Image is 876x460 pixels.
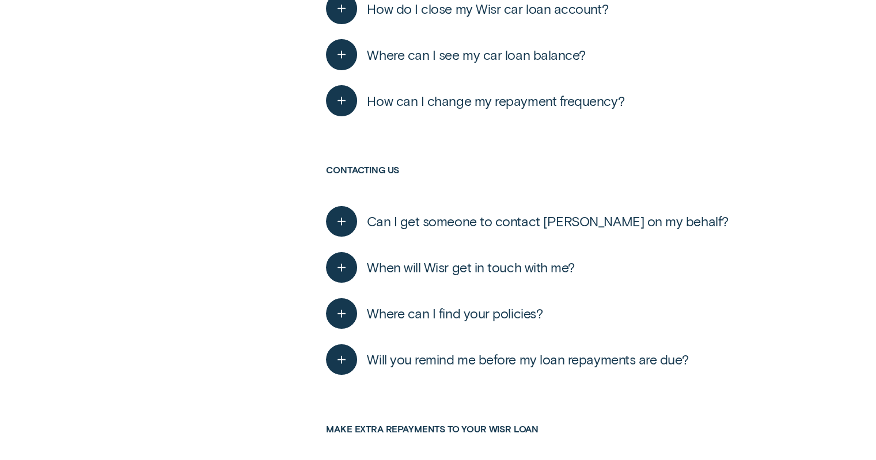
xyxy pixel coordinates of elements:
[326,206,728,237] button: Can I get someone to contact [PERSON_NAME] on my behalf?
[326,39,585,70] button: Where can I see my car loan balance?
[326,298,543,329] button: Where can I find your policies?
[367,213,728,230] span: Can I get someone to contact [PERSON_NAME] on my behalf?
[367,305,543,322] span: Where can I find your policies?
[326,344,688,375] button: Will you remind me before my loan repayments are due?
[326,165,784,199] h3: Contacting us
[326,85,624,116] button: How can I change my repayment frequency?
[326,252,574,283] button: When will Wisr get in touch with me?
[367,93,624,109] span: How can I change my repayment frequency?
[326,424,784,458] h3: Make extra repayments to your Wisr Loan
[367,1,608,17] span: How do I close my Wisr car loan account?
[367,259,574,276] span: When will Wisr get in touch with me?
[367,47,585,63] span: Where can I see my car loan balance?
[367,351,688,368] span: Will you remind me before my loan repayments are due?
